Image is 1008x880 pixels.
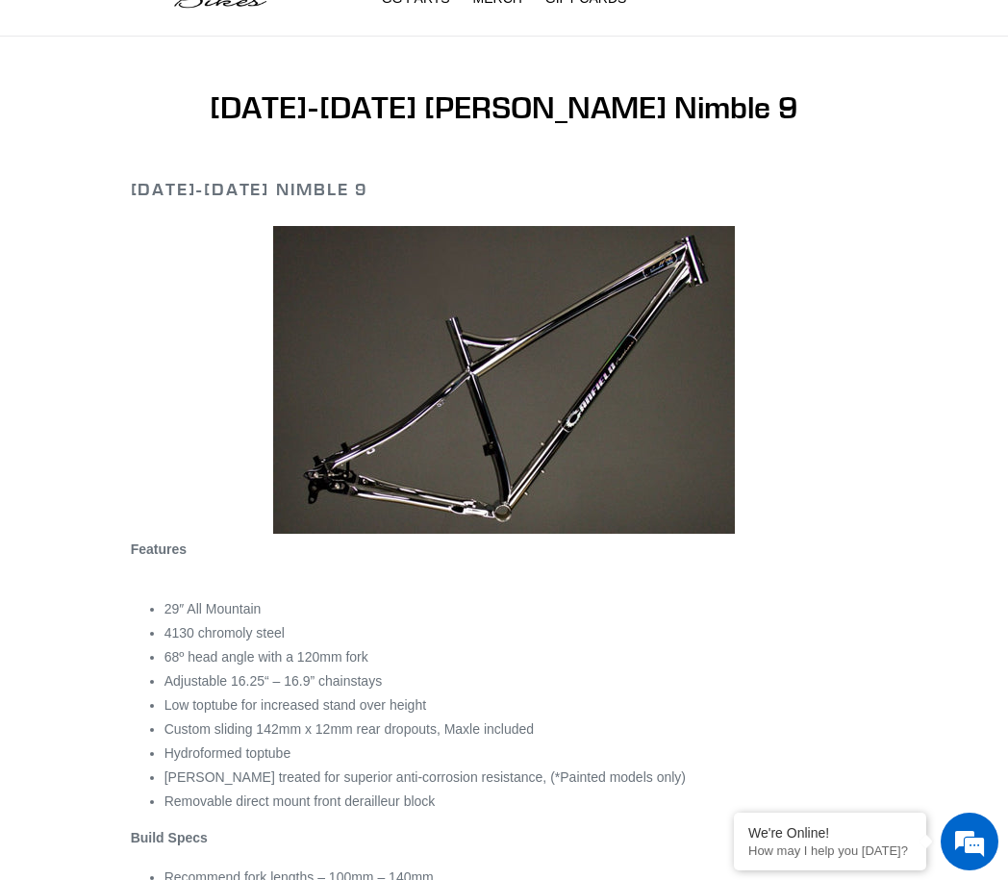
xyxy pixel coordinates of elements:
li: Removable direct mount front derailleur block [164,792,878,812]
h2: [DATE]-[DATE] Nimble 9 [131,179,878,200]
strong: Build Specs [131,830,208,845]
li: Custom sliding 142mm x 12mm rear dropouts, Maxle included [164,719,878,740]
li: Adjustable 16.25“ – 16.9” chainstays [164,671,878,691]
h1: [DATE]-[DATE] [PERSON_NAME] Nimble 9 [131,89,878,126]
p: How may I help you today? [748,843,912,858]
li: 4130 chromoly steel [164,623,878,643]
li: [PERSON_NAME] treated for superior anti-corrosion resistance, (*Painted models only) [164,767,878,788]
img: d_696896380_company_1647369064580_696896380 [62,96,110,144]
div: We're Online! [748,825,912,841]
li: 29″ All Mountain [164,599,878,619]
span: We're online! [112,242,265,437]
div: Minimize live chat window [315,10,362,56]
textarea: Type your message and hit 'Enter' [10,525,366,592]
strong: Features [131,541,187,557]
div: Navigation go back [21,106,50,135]
li: Low toptube for increased stand over height [164,695,878,716]
div: Chat with us now [129,108,352,133]
li: Hydroformed toptube [164,743,878,764]
li: 68º head angle with a 120mm fork [164,647,878,667]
